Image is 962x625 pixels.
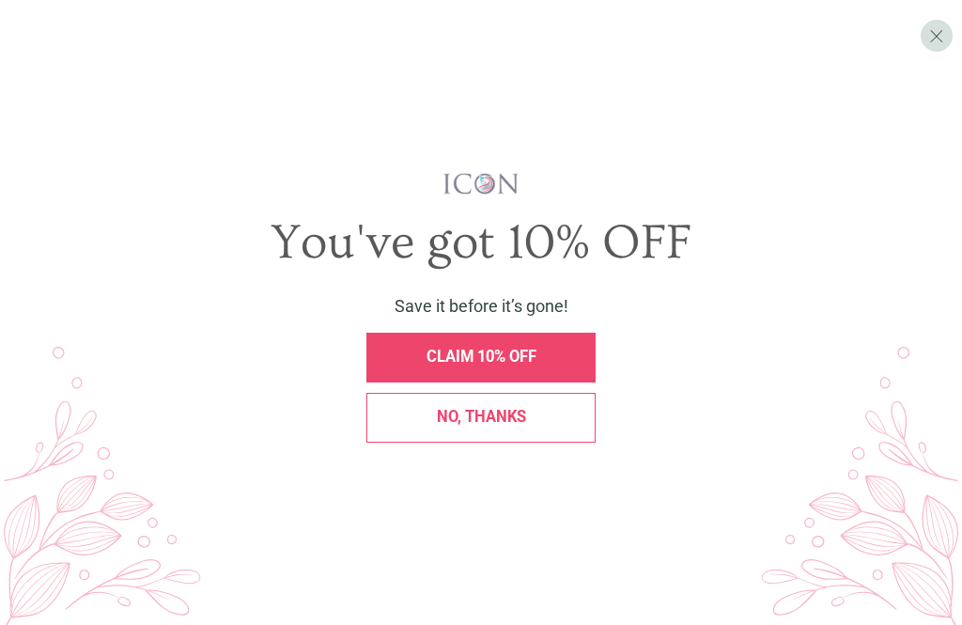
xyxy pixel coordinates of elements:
[395,296,568,316] span: Save it before it’s gone!
[437,408,526,426] span: No, thanks
[442,172,521,195] img: iconwallstickersl_1754656298800.png
[271,215,691,271] span: You've got 10% OFF
[427,348,536,366] span: CLAIM 10% OFF
[929,25,944,47] span: X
